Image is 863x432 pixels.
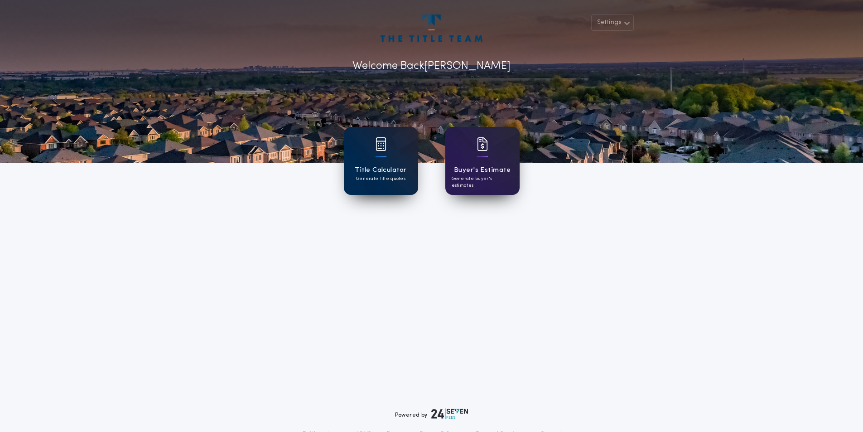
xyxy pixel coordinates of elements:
button: Settings [591,15,634,31]
h1: Buyer's Estimate [454,165,511,175]
p: Generate title quotes [356,175,405,182]
img: account-logo [381,15,482,42]
p: Generate buyer's estimates [452,175,513,189]
div: Powered by [395,408,468,419]
a: card iconTitle CalculatorGenerate title quotes [344,127,418,195]
img: card icon [376,137,386,151]
img: logo [431,408,468,419]
h1: Title Calculator [355,165,406,175]
p: Welcome Back [PERSON_NAME] [352,58,511,74]
a: card iconBuyer's EstimateGenerate buyer's estimates [445,127,520,195]
img: card icon [477,137,488,151]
